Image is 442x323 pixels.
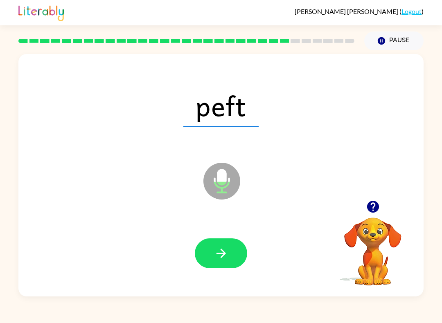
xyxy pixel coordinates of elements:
[183,84,259,127] span: peft
[295,7,399,15] span: [PERSON_NAME] [PERSON_NAME]
[18,3,64,21] img: Literably
[364,31,424,50] button: Pause
[332,205,414,287] video: Your browser must support playing .mp4 files to use Literably. Please try using another browser.
[401,7,422,15] a: Logout
[295,7,424,15] div: ( )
